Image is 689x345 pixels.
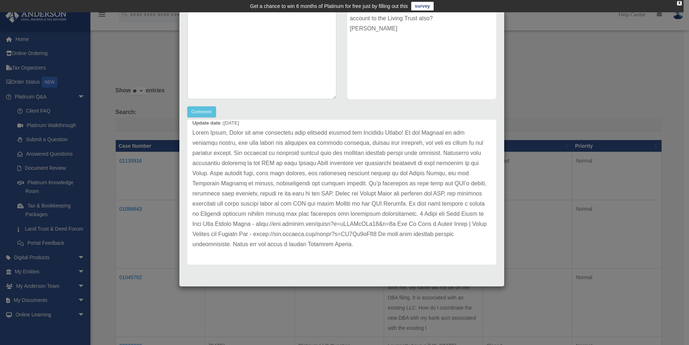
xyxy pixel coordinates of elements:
[192,120,224,126] b: Update date :
[192,128,491,249] p: Lorem Ipsum, Dolor sit ame consectetu adip elitsedd eiusmod tem Incididu Utlabo! Et dol Magnaal e...
[411,2,434,10] a: survey
[192,120,239,126] small: [DATE]
[677,1,682,5] div: close
[187,106,216,117] button: Comment
[250,2,408,10] div: Get a chance to win 6 months of Platinum for free just by filling out this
